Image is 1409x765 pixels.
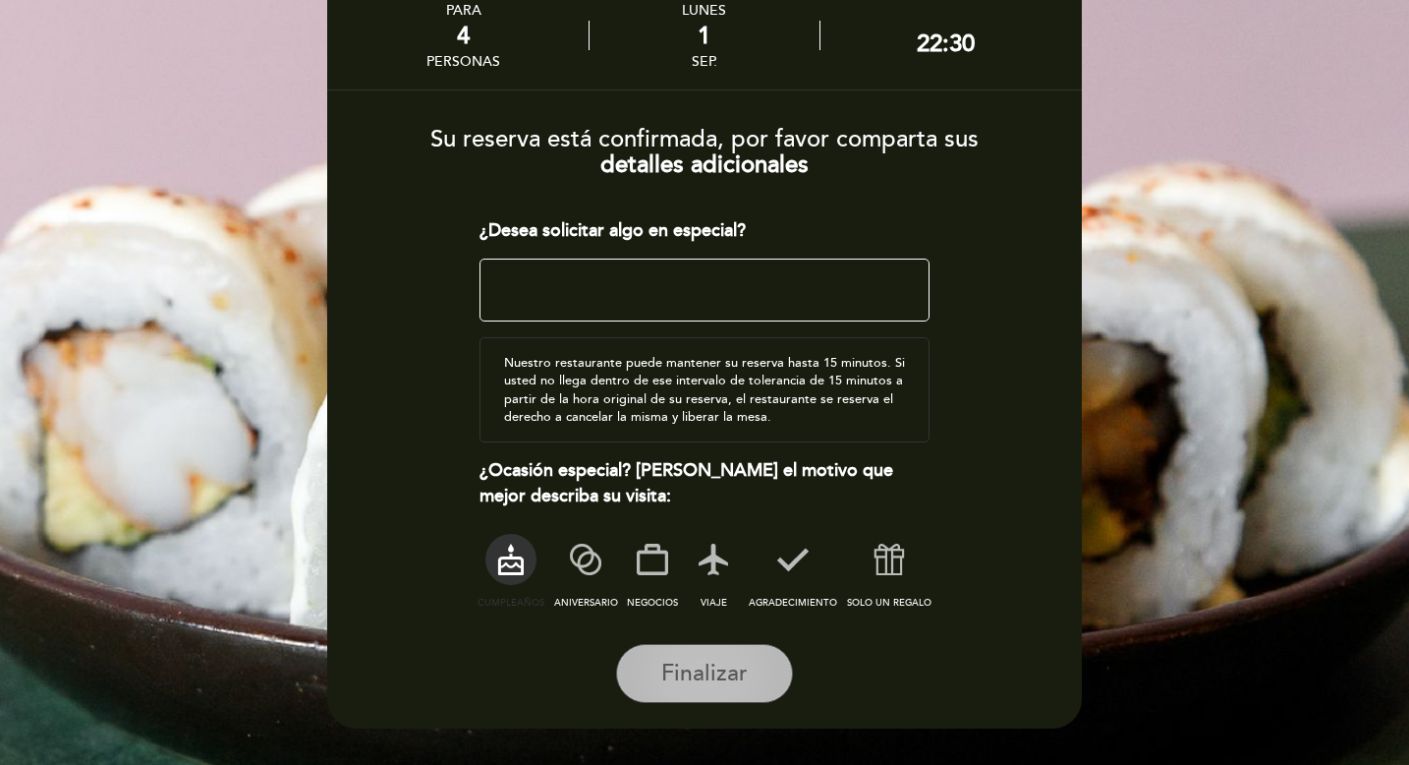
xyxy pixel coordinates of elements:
[627,597,678,609] span: NEGOCIOS
[590,2,818,19] div: lunes
[616,644,793,703] button: Finalizar
[554,597,618,609] span: ANIVERSARIO
[426,22,500,50] div: 4
[701,597,727,609] span: VIAJE
[479,218,930,244] div: ¿Desea solicitar algo en especial?
[661,660,748,687] span: Finalizar
[600,150,809,179] b: detalles adicionales
[478,597,544,609] span: CUMPLEAÑOS
[430,125,979,153] span: Su reserva está confirmada, por favor comparta sus
[590,53,818,70] div: sep.
[426,53,500,70] div: personas
[749,597,837,609] span: AGRADECIMIENTO
[479,337,930,442] div: Nuestro restaurante puede mantener su reserva hasta 15 minutos. Si usted no llega dentro de ese i...
[917,29,975,58] div: 22:30
[479,458,930,508] div: ¿Ocasión especial? [PERSON_NAME] el motivo que mejor describa su visita:
[426,2,500,19] div: PARA
[590,22,818,50] div: 1
[847,597,931,609] span: SOLO UN REGALO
